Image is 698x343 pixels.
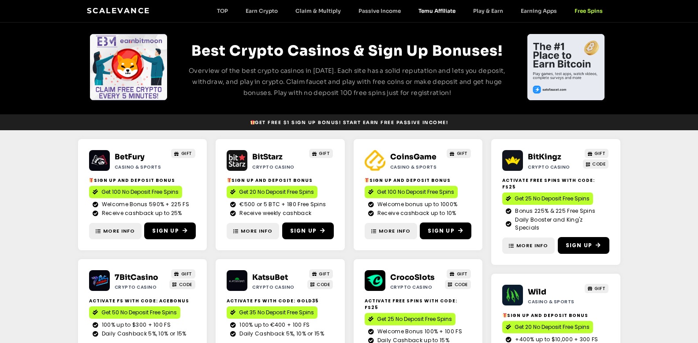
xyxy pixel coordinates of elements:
[502,321,593,333] a: Get 20 No Deposit Free Spins
[252,152,283,162] a: BitStarz
[585,284,609,293] a: GIFT
[152,227,179,235] span: Sign Up
[227,298,334,304] h2: Activate FS with Code: GOLD35
[237,330,324,338] span: Daily Cashback 5%, 10% or 15%
[246,117,452,128] a: 🎁Get Free $1 sign up bonus! Start earn free passive income!
[377,315,452,323] span: Get 25 No Deposit Free Spins
[227,186,317,198] a: Get 20 No Deposit Free Spins
[457,150,468,157] span: GIFT
[250,119,448,126] span: Get Free $1 sign up bonus! Start earn free passive income!
[115,284,166,290] h2: Crypto casino
[169,280,195,289] a: CODE
[237,321,310,329] span: 100% up to €400 + 100 FS
[594,150,605,157] span: GIFT
[90,34,167,100] div: 1 / 4
[585,149,609,158] a: GIFT
[309,269,333,279] a: GIFT
[290,227,317,235] span: Sign Up
[375,209,456,217] span: Receive cashback up to 10%
[455,281,468,288] span: CODE
[428,227,454,235] span: Sign Up
[87,6,150,15] a: Scalevance
[365,298,472,311] h2: Activate Free Spins with Code: FS25
[464,8,512,14] a: Play & Earn
[208,8,612,14] nav: Menu
[252,164,304,170] h2: Crypto Casino
[365,178,369,182] img: 🎁
[171,149,195,158] a: GIFT
[103,227,135,235] span: More Info
[445,280,471,289] a: CODE
[239,188,314,196] span: Get 20 No Deposit Free Spins
[115,273,158,282] a: 7BitCasino
[527,34,605,100] div: 1 / 4
[528,287,546,297] a: Wild
[515,323,590,331] span: Get 20 No Deposit Free Spins
[307,280,333,289] a: CODE
[502,237,555,254] a: More Info
[287,8,350,14] a: Claim & Multiply
[319,150,330,157] span: GIFT
[100,200,189,208] span: Welcome Bonus 590% + 225 FS
[502,192,593,205] a: Get 25 No Deposit Free Spins
[184,65,511,98] p: Overview of the best crypto casinos in [DATE]. Each site has a solid reputation and lets you depo...
[317,281,330,288] span: CODE
[100,330,187,338] span: Daily Cashback 5%, 10% or 15%
[171,269,195,279] a: GIFT
[566,8,612,14] a: Free Spins
[375,328,462,335] span: Welcome Bonus 100% + 100 FS
[144,222,196,239] a: Sign Up
[115,164,166,170] h2: Casino & Sports
[528,152,561,162] a: BitKingz
[527,34,605,100] div: Slides
[181,150,192,157] span: GIFT
[502,312,609,319] h2: SIGN UP AND DEPOSIT BONUS
[90,34,167,100] div: Slides
[365,186,458,198] a: Get 100 No Deposit Free Spins
[181,271,192,277] span: GIFT
[89,223,142,239] a: More Info
[179,281,192,288] span: CODE
[390,273,435,282] a: CrocoSlots
[512,8,566,14] a: Earning Apps
[583,159,609,169] a: CODE
[558,237,609,254] a: Sign Up
[208,8,237,14] a: TOP
[115,152,145,162] a: BetFury
[566,241,592,249] span: Sign Up
[227,178,231,182] img: 🎁
[457,271,468,277] span: GIFT
[227,177,334,184] h2: SIGN UP AND DEPOSIT BONUS
[528,164,579,170] h2: Crypto casino
[447,149,471,158] a: GIFT
[502,177,609,190] h2: Activate Free Spins with Code: FS25
[237,209,311,217] span: Receive weekly cashback
[390,164,442,170] h2: Casino & Sports
[89,306,180,319] a: Get 50 No Deposit Free Spins
[375,200,458,208] span: Welcome bonus up to 1000%
[513,216,605,232] span: Daily Booster and King'z Specials
[241,227,272,235] span: More Info
[410,8,464,14] a: Temu Affiliate
[184,40,511,62] h2: Best Crypto Casinos & Sign Up Bonuses!
[513,207,595,215] span: Bonus 225% & 225 Free Spins
[89,178,93,182] img: 🎁
[252,284,304,290] h2: Crypto casino
[237,200,326,208] span: €500 or 5 BTC + 180 Free Spins
[100,209,182,217] span: Receive cashback up to 25%
[390,152,437,162] a: CoinsGame
[377,188,454,196] span: Get 100 No Deposit Free Spins
[379,227,411,235] span: More Info
[503,313,507,317] img: 🎁
[101,309,177,317] span: Get 50 No Deposit Free Spins
[227,306,317,319] a: Get 35 No Deposit Free Spins
[528,298,579,305] h2: Casino & Sports
[239,309,314,317] span: Get 35 No Deposit Free Spins
[319,271,330,277] span: GIFT
[515,195,590,203] span: Get 25 No Deposit Free Spins
[89,298,196,304] h2: Activate FS with Code: ACEBONUS
[350,8,410,14] a: Passive Income
[390,284,442,290] h2: Crypto casino
[100,321,171,329] span: 100% up to $300 + 100 FS
[282,222,334,239] a: Sign Up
